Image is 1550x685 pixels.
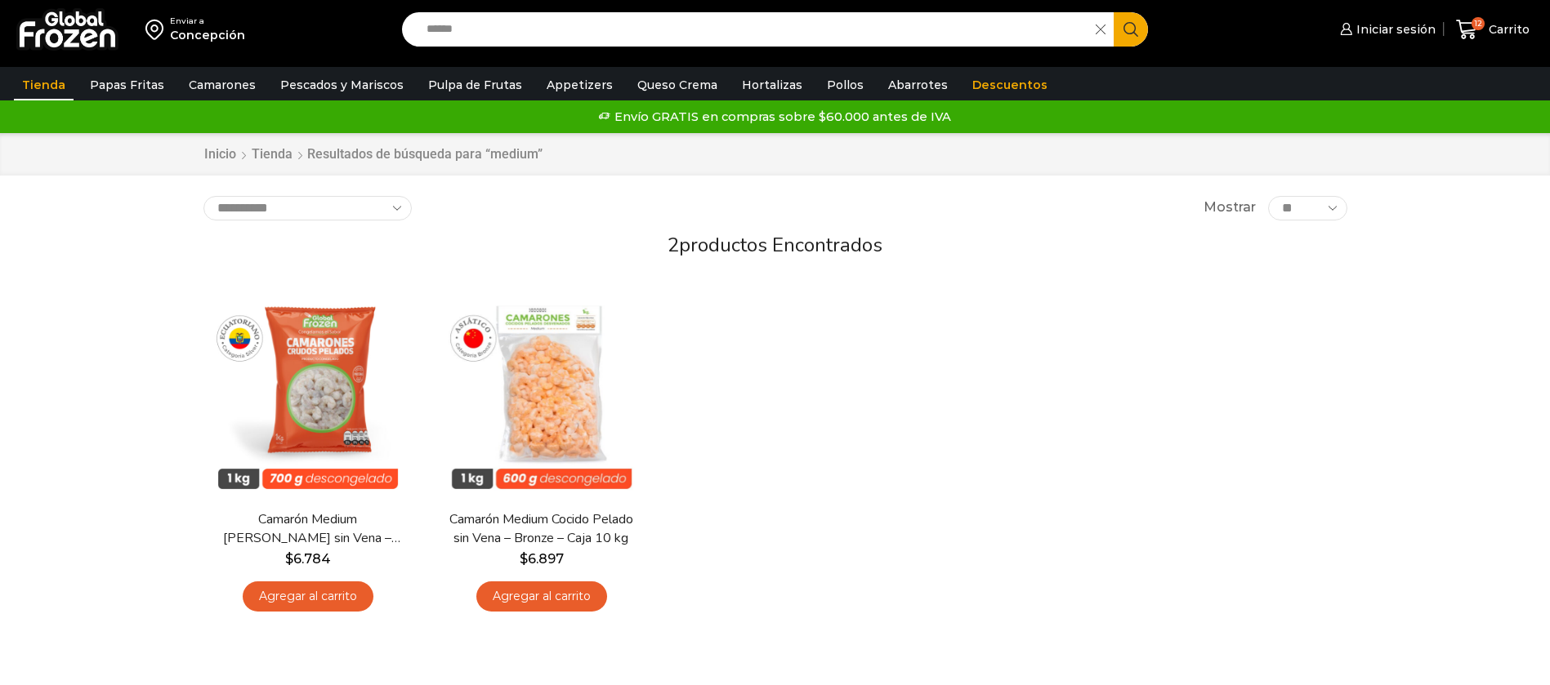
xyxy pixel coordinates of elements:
a: Pollos [819,69,872,100]
a: Inicio [203,145,237,164]
bdi: 6.784 [285,551,331,567]
a: Iniciar sesión [1336,13,1436,46]
a: 12 Carrito [1452,11,1534,49]
a: Camarones [181,69,264,100]
a: Camarón Medium [PERSON_NAME] sin Vena – Silver – Caja 10 kg [213,510,401,548]
a: Pescados y Mariscos [272,69,412,100]
div: Enviar a [170,16,245,27]
a: Queso Crema [629,69,726,100]
img: address-field-icon.svg [145,16,170,43]
span: $ [520,551,528,567]
span: Carrito [1485,21,1530,38]
a: Appetizers [538,69,621,100]
bdi: 6.897 [520,551,564,567]
span: $ [285,551,293,567]
a: Tienda [14,69,74,100]
span: Iniciar sesión [1352,21,1436,38]
span: Mostrar [1204,198,1256,217]
span: productos encontrados [679,232,882,258]
span: 12 [1472,17,1485,30]
a: Abarrotes [880,69,956,100]
span: 2 [668,232,679,258]
select: Pedido de la tienda [203,196,412,220]
a: Agregar al carrito: “Camarón Medium Cocido Pelado sin Vena - Bronze - Caja 10 kg” [476,581,607,612]
button: Search button [1114,12,1148,47]
nav: Breadcrumb [203,145,543,164]
a: Hortalizas [734,69,811,100]
a: Agregar al carrito: “Camarón Medium Crudo Pelado sin Vena - Silver - Caja 10 kg” [243,581,373,612]
h1: Resultados de búsqueda para “medium” [307,146,543,162]
a: Tienda [251,145,293,164]
div: Concepción [170,27,245,43]
a: Camarón Medium Cocido Pelado sin Vena – Bronze – Caja 10 kg [447,510,635,548]
a: Papas Fritas [82,69,172,100]
a: Pulpa de Frutas [420,69,530,100]
a: Descuentos [964,69,1056,100]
